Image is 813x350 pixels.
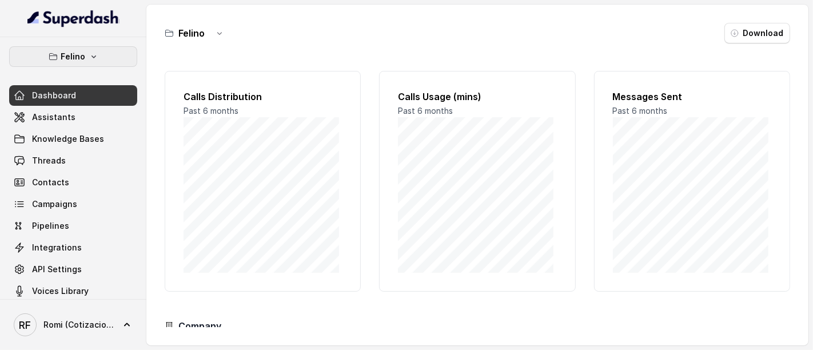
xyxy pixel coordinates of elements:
[398,106,453,116] span: Past 6 months
[32,112,75,123] span: Assistants
[32,177,69,188] span: Contacts
[613,90,771,104] h2: Messages Sent
[9,107,137,128] a: Assistants
[32,285,89,297] span: Voices Library
[32,264,82,275] span: API Settings
[61,50,86,63] p: Felino
[9,281,137,301] a: Voices Library
[19,319,31,331] text: RF
[9,129,137,149] a: Knowledge Bases
[32,242,82,253] span: Integrations
[613,106,668,116] span: Past 6 months
[178,26,205,40] h3: Felino
[9,150,137,171] a: Threads
[9,259,137,280] a: API Settings
[32,198,77,210] span: Campaigns
[184,106,238,116] span: Past 6 months
[32,155,66,166] span: Threads
[9,172,137,193] a: Contacts
[32,90,76,101] span: Dashboard
[32,133,104,145] span: Knowledge Bases
[43,319,114,331] span: Romi (Cotizaciones)
[32,220,69,232] span: Pipelines
[178,319,221,333] h3: Company
[9,309,137,341] a: Romi (Cotizaciones)
[9,46,137,67] button: Felino
[27,9,119,27] img: light.svg
[724,23,790,43] button: Download
[9,85,137,106] a: Dashboard
[9,194,137,214] a: Campaigns
[9,216,137,236] a: Pipelines
[184,90,342,104] h2: Calls Distribution
[398,90,556,104] h2: Calls Usage (mins)
[9,237,137,258] a: Integrations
